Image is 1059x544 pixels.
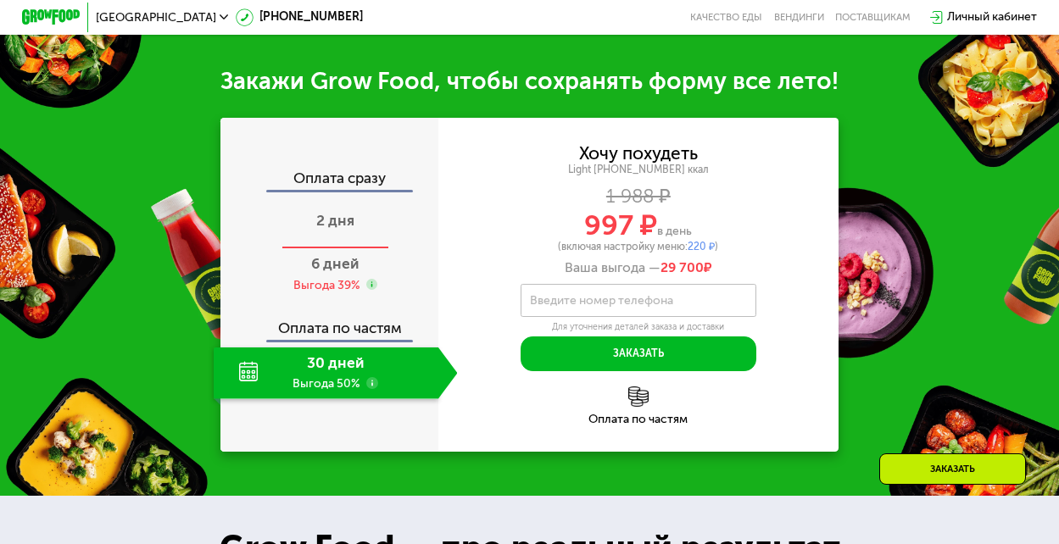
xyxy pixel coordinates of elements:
div: Ваша выгода — [438,259,839,275]
div: Оплата сразу [222,171,438,191]
img: l6xcnZfty9opOoJh.png [628,386,649,407]
span: 29 700 [660,259,704,275]
div: Оплата по частям [438,414,839,425]
a: Вендинги [774,12,824,24]
a: [PHONE_NUMBER] [236,8,363,26]
span: 2 дня [316,212,354,230]
a: Качество еды [690,12,762,24]
span: ₽ [660,259,712,275]
div: Выгода 39% [293,277,360,293]
div: Для уточнения деталей заказа и доставки [521,321,756,333]
div: 1 988 ₽ [438,188,839,204]
div: Заказать [879,453,1026,485]
span: 220 ₽ [688,241,715,253]
label: Введите номер телефона [530,297,673,305]
button: Заказать [521,336,756,372]
div: Хочу похудеть [579,145,698,161]
div: поставщикам [835,12,911,24]
span: [GEOGRAPHIC_DATA] [96,12,216,24]
div: Light [PHONE_NUMBER] ккал [438,164,839,177]
div: Оплата по частям [222,306,438,340]
div: (включая настройку меню: ) [438,241,839,252]
span: 6 дней [311,255,360,273]
span: 997 ₽ [584,208,657,242]
div: Личный кабинет [947,8,1037,26]
span: в день [657,224,692,238]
